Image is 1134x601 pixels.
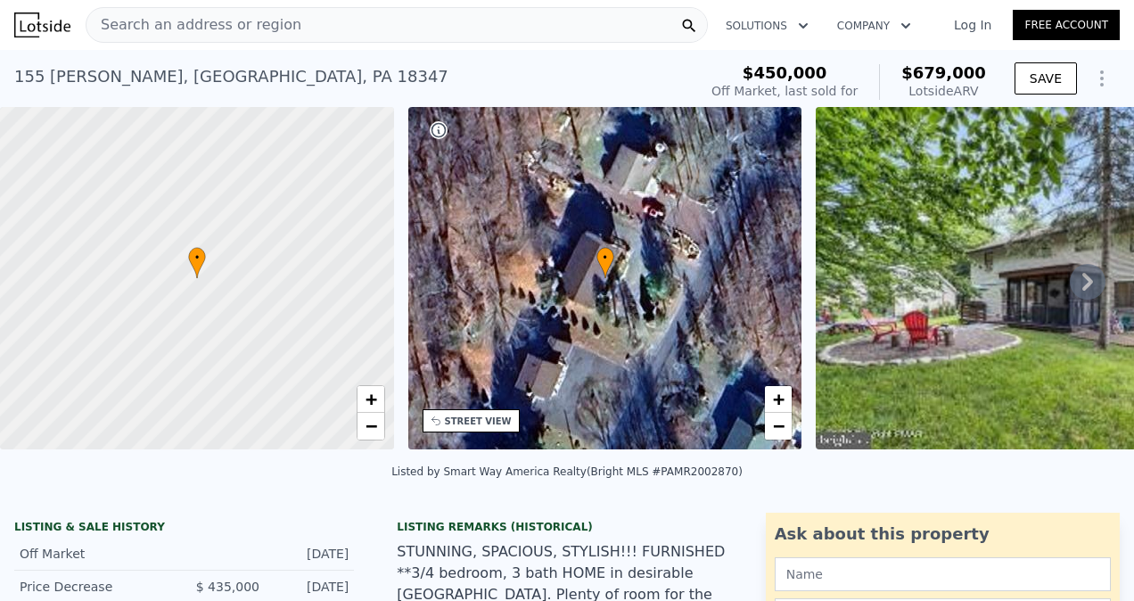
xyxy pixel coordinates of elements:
div: • [188,247,206,278]
span: + [365,388,376,410]
a: Free Account [1013,10,1120,40]
button: Show Options [1084,61,1120,96]
a: Zoom out [765,413,792,440]
div: Ask about this property [775,522,1111,547]
button: Company [823,10,925,42]
div: [DATE] [274,545,349,563]
div: Price Decrease [20,578,170,596]
button: Solutions [711,10,823,42]
span: + [773,388,785,410]
div: [DATE] [274,578,349,596]
span: $450,000 [743,63,827,82]
div: Listing Remarks (Historical) [397,520,736,534]
span: • [188,250,206,266]
div: Listed by Smart Way America Realty (Bright MLS #PAMR2002870) [391,465,743,478]
input: Name [775,557,1111,591]
div: Off Market [20,545,170,563]
img: Lotside [14,12,70,37]
button: SAVE [1015,62,1077,95]
span: − [773,415,785,437]
div: STREET VIEW [445,415,512,428]
a: Zoom in [765,386,792,413]
span: $ 435,000 [196,580,259,594]
div: Lotside ARV [901,82,986,100]
div: LISTING & SALE HISTORY [14,520,354,538]
div: 155 [PERSON_NAME] , [GEOGRAPHIC_DATA] , PA 18347 [14,64,448,89]
a: Log In [933,16,1013,34]
div: • [596,247,614,278]
span: Search an address or region [86,14,301,36]
a: Zoom out [357,413,384,440]
div: Off Market, last sold for [711,82,858,100]
a: Zoom in [357,386,384,413]
span: − [365,415,376,437]
span: $679,000 [901,63,986,82]
span: • [596,250,614,266]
